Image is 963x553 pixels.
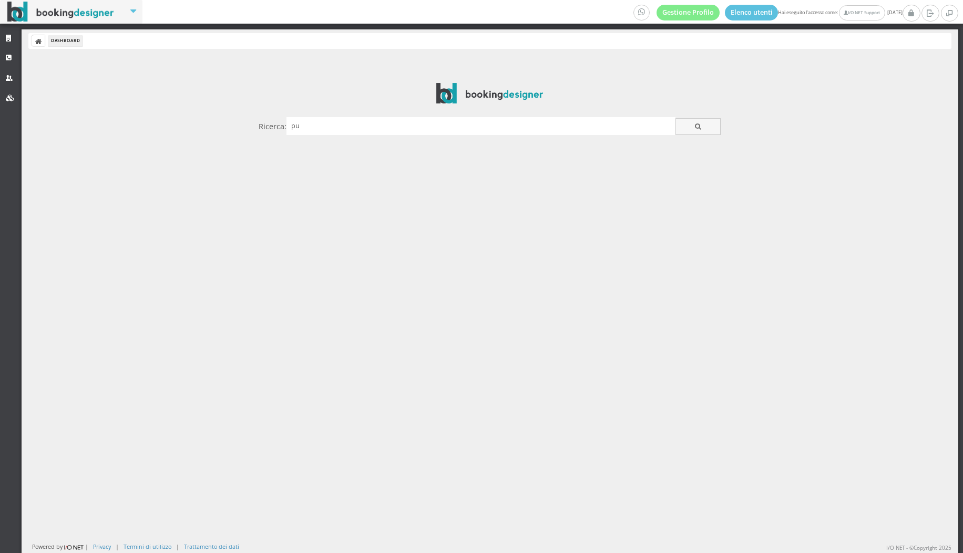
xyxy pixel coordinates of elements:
img: ionet_small_logo.png [63,543,85,551]
span: Hai eseguito l'accesso come: [DATE] [633,5,903,20]
h4: Ricerca: [259,122,286,131]
a: Termini di utilizzo [124,542,171,550]
div: | [116,542,119,550]
a: Trattamento dei dati [184,542,239,550]
a: I/O NET Support [839,5,885,20]
img: BookingDesigner.com [7,2,114,22]
input: organizzazioni e strutture [286,117,675,134]
div: Powered by | [32,542,88,551]
a: Gestione Profilo [657,5,720,20]
div: | [176,542,179,550]
li: Dashboard [48,35,83,47]
a: Elenco utenti [725,5,778,20]
img: BookingDesigner.com [436,83,543,103]
a: Privacy [93,542,111,550]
